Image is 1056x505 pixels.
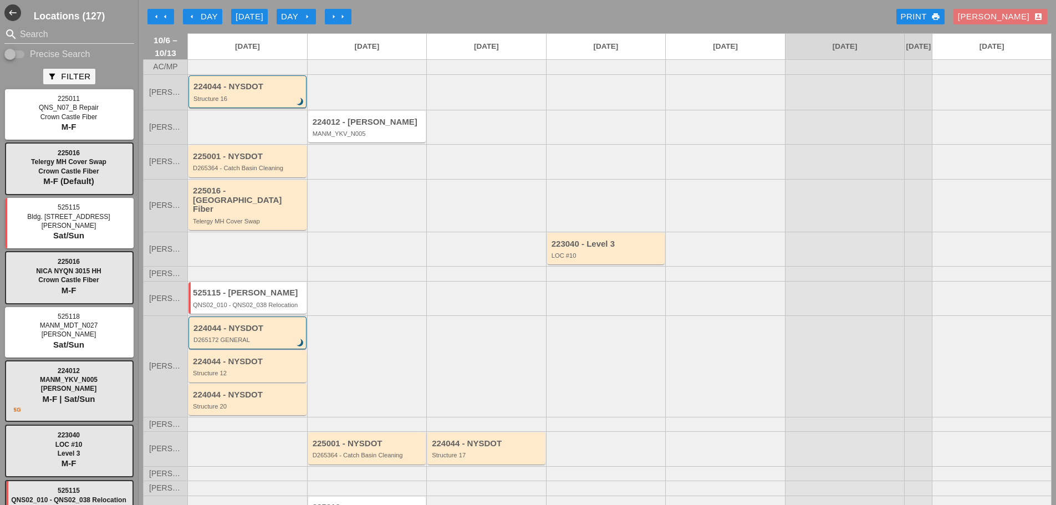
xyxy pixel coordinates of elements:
[62,122,76,131] span: M-F
[58,203,80,211] span: 525115
[42,394,95,404] span: M-F | Sat/Sun
[193,403,304,410] div: Structure 20
[193,288,304,298] div: 525115 - [PERSON_NAME]
[41,385,97,392] span: [PERSON_NAME]
[193,95,303,102] div: Structure 16
[62,458,76,468] span: M-F
[58,431,80,439] span: 223040
[48,72,57,81] i: filter_alt
[325,9,351,24] button: Move Ahead 1 Week
[193,324,303,333] div: 224044 - NYSDOT
[42,222,96,229] span: [PERSON_NAME]
[36,267,101,275] span: NICA NYQN 3015 HH
[931,12,940,21] i: print
[27,213,110,221] span: Bldg. [STREET_ADDRESS]
[313,130,424,137] div: MANM_YKV_N005
[13,405,22,414] i: 5g
[958,11,1043,23] div: [PERSON_NAME]
[953,9,1047,24] button: [PERSON_NAME]
[149,362,182,370] span: [PERSON_NAME]
[149,420,182,429] span: [PERSON_NAME]
[53,340,84,349] span: Sat/Sun
[905,34,932,59] a: [DATE]
[313,439,424,448] div: 225001 - NYSDOT
[193,390,304,400] div: 224044 - NYSDOT
[896,9,945,24] a: Print
[193,336,303,343] div: D265172 GENERAL
[152,12,161,21] i: arrow_left
[552,239,662,249] div: 223040 - Level 3
[161,12,170,21] i: arrow_left
[153,63,177,71] span: AC/MP
[40,113,98,121] span: Crown Castle Fiber
[193,302,304,308] div: QNS02_010 - QNS02_038 Relocation
[149,201,182,210] span: [PERSON_NAME]
[785,34,905,59] a: [DATE]
[38,276,99,284] span: Crown Castle Fiber
[40,376,98,384] span: MANM_YKV_N005
[11,496,126,504] span: QNS02_010 - QNS02_038 Relocation
[666,34,785,59] a: [DATE]
[236,11,263,23] div: [DATE]
[58,95,80,103] span: 225011
[901,11,940,23] div: Print
[62,285,76,295] span: M-F
[187,11,218,23] div: Day
[432,439,543,448] div: 224044 - NYSDOT
[313,118,424,127] div: 224012 - [PERSON_NAME]
[547,34,666,59] a: [DATE]
[231,9,268,24] button: [DATE]
[303,12,312,21] i: arrow_right
[4,48,134,61] div: Enable Precise search to match search terms exactly.
[313,452,424,458] div: D265364 - Catch Basin Cleaning
[149,245,182,253] span: [PERSON_NAME]
[31,158,106,166] span: Telergy MH Cover Swap
[149,269,182,278] span: [PERSON_NAME]
[149,484,182,492] span: [PERSON_NAME]
[58,367,80,375] span: 224012
[38,167,99,175] span: Crown Castle Fiber
[1034,12,1043,21] i: account_box
[338,12,347,21] i: arrow_right
[4,4,21,21] i: west
[58,258,80,266] span: 225016
[4,28,18,41] i: search
[193,218,304,225] div: Telergy MH Cover Swap
[4,4,21,21] button: Shrink Sidebar
[48,70,90,83] div: Filter
[43,176,94,186] span: M-F (Default)
[432,452,543,458] div: Structure 17
[58,149,80,157] span: 225016
[149,88,182,96] span: [PERSON_NAME]
[149,294,182,303] span: [PERSON_NAME]
[193,82,303,91] div: 224044 - NYSDOT
[30,49,90,60] label: Precise Search
[42,330,96,338] span: [PERSON_NAME]
[39,104,99,111] span: QNS_N07_B Repair
[281,11,312,23] div: Day
[193,370,304,376] div: Structure 12
[40,322,98,329] span: MANM_MDT_N027
[188,34,307,59] a: [DATE]
[43,69,95,84] button: Filter
[277,9,316,24] button: Day
[58,487,80,494] span: 525115
[294,96,307,108] i: brightness_3
[147,9,174,24] button: Move Back 1 Week
[427,34,546,59] a: [DATE]
[149,445,182,453] span: [PERSON_NAME]
[193,165,304,171] div: D265364 - Catch Basin Cleaning
[932,34,1051,59] a: [DATE]
[149,34,182,59] span: 10/6 – 10/13
[53,231,84,240] span: Sat/Sun
[149,123,182,131] span: [PERSON_NAME]
[193,186,304,214] div: 225016 - [GEOGRAPHIC_DATA] Fiber
[58,450,80,457] span: Level 3
[187,12,196,21] i: arrow_left
[294,337,307,349] i: brightness_3
[193,152,304,161] div: 225001 - NYSDOT
[149,470,182,478] span: [PERSON_NAME]
[55,441,83,448] span: LOC #10
[20,25,119,43] input: Search
[58,313,80,320] span: 525118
